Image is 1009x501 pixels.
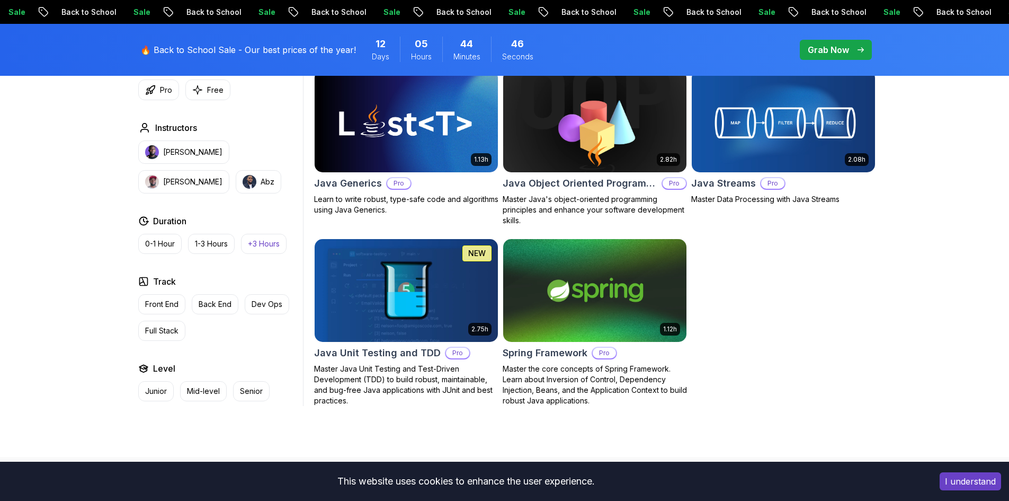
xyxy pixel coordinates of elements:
p: Back to School [905,7,977,17]
p: Sale [227,7,261,17]
p: 0-1 Hour [145,239,175,249]
p: [PERSON_NAME] [163,147,222,157]
h2: Java Unit Testing and TDD [314,346,441,361]
div: This website uses cookies to enhance the user experience. [8,470,924,493]
h2: Java Streams [691,176,756,191]
img: Java Object Oriented Programming card [503,70,686,173]
p: Mid-level [187,386,220,397]
button: Junior [138,381,174,401]
button: Senior [233,381,270,401]
p: Pro [160,85,172,95]
p: Master Data Processing with Java Streams [691,194,876,205]
p: Master the core concepts of Spring Framework. Learn about Inversion of Control, Dependency Inject... [503,364,687,406]
img: Java Streams card [692,70,875,173]
p: Master Java Unit Testing and Test-Driven Development (TDD) to build robust, maintainable, and bug... [314,364,498,406]
h2: Level [153,362,175,375]
button: Front End [138,294,185,314]
p: 1-3 Hours [195,239,228,249]
p: Abz [261,177,274,187]
h2: Instructors [155,121,197,134]
span: 5 Hours [415,37,428,51]
p: Sale [852,7,886,17]
span: 46 Seconds [511,37,524,51]
span: 44 Minutes [460,37,473,51]
p: Front End [145,299,178,310]
p: Back to School [30,7,102,17]
a: Java Object Oriented Programming card2.82hJava Object Oriented ProgrammingProMaster Java's object... [503,69,687,226]
p: Back to School [655,7,727,17]
p: Learn to write robust, type-safe code and algorithms using Java Generics. [314,194,498,215]
p: Sale [102,7,136,17]
button: instructor imgAbz [236,170,281,194]
p: Pro [446,348,469,358]
p: Back to School [280,7,352,17]
p: Free [207,85,224,95]
h2: Spring Framework [503,346,587,361]
p: Pro [761,178,784,189]
p: Full Stack [145,326,178,336]
button: 1-3 Hours [188,234,235,254]
button: Dev Ops [245,294,289,314]
span: Hours [411,51,432,62]
p: Back to School [780,7,852,17]
p: 2.08h [848,155,865,164]
button: 0-1 Hour [138,234,182,254]
p: Master Java's object-oriented programming principles and enhance your software development skills. [503,194,687,226]
button: Accept cookies [940,472,1001,490]
button: +3 Hours [241,234,287,254]
img: Spring Framework card [503,239,686,342]
a: Java Generics card1.13hJava GenericsProLearn to write robust, type-safe code and algorithms using... [314,69,498,216]
p: 1.12h [663,325,677,333]
button: Back End [192,294,238,314]
p: 1.13h [474,155,488,164]
p: Sale [602,7,636,17]
p: Back to School [530,7,602,17]
p: Sale [477,7,511,17]
p: Sale [727,7,761,17]
h2: Track [153,275,176,288]
span: 12 Days [376,37,386,51]
p: 2.82h [660,155,677,164]
img: instructor img [145,145,159,159]
h2: Duration [153,215,186,227]
p: Back to School [405,7,477,17]
a: Java Streams card2.08hJava StreamsProMaster Data Processing with Java Streams [691,69,876,205]
p: Pro [387,178,410,189]
p: +3 Hours [248,239,280,249]
p: Back End [199,299,231,310]
p: Back to School [155,7,227,17]
img: instructor img [243,175,256,189]
p: Sale [352,7,386,17]
p: NEW [468,248,486,259]
span: Minutes [453,51,480,62]
p: 🔥 Back to School Sale - Our best prices of the year! [140,43,356,56]
p: Junior [145,386,167,397]
img: Java Generics card [315,70,498,173]
button: Pro [138,80,179,100]
p: Dev Ops [252,299,282,310]
a: Java Unit Testing and TDD card2.75hNEWJava Unit Testing and TDDProMaster Java Unit Testing and Te... [314,239,498,406]
button: Full Stack [138,321,185,341]
button: instructor img[PERSON_NAME] [138,140,229,164]
h2: Java Object Oriented Programming [503,176,657,191]
p: Pro [663,178,686,189]
button: instructor img[PERSON_NAME] [138,170,229,194]
span: Days [372,51,389,62]
p: 2.75h [471,325,488,333]
h2: Java Generics [314,176,382,191]
img: instructor img [145,175,159,189]
p: Senior [240,386,263,397]
a: Spring Framework card1.12hSpring FrameworkProMaster the core concepts of Spring Framework. Learn ... [503,239,687,406]
button: Mid-level [180,381,227,401]
button: Free [185,80,230,100]
span: Seconds [502,51,533,62]
p: Grab Now [808,43,849,56]
p: [PERSON_NAME] [163,177,222,187]
img: Java Unit Testing and TDD card [315,239,498,342]
p: Pro [593,348,616,358]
